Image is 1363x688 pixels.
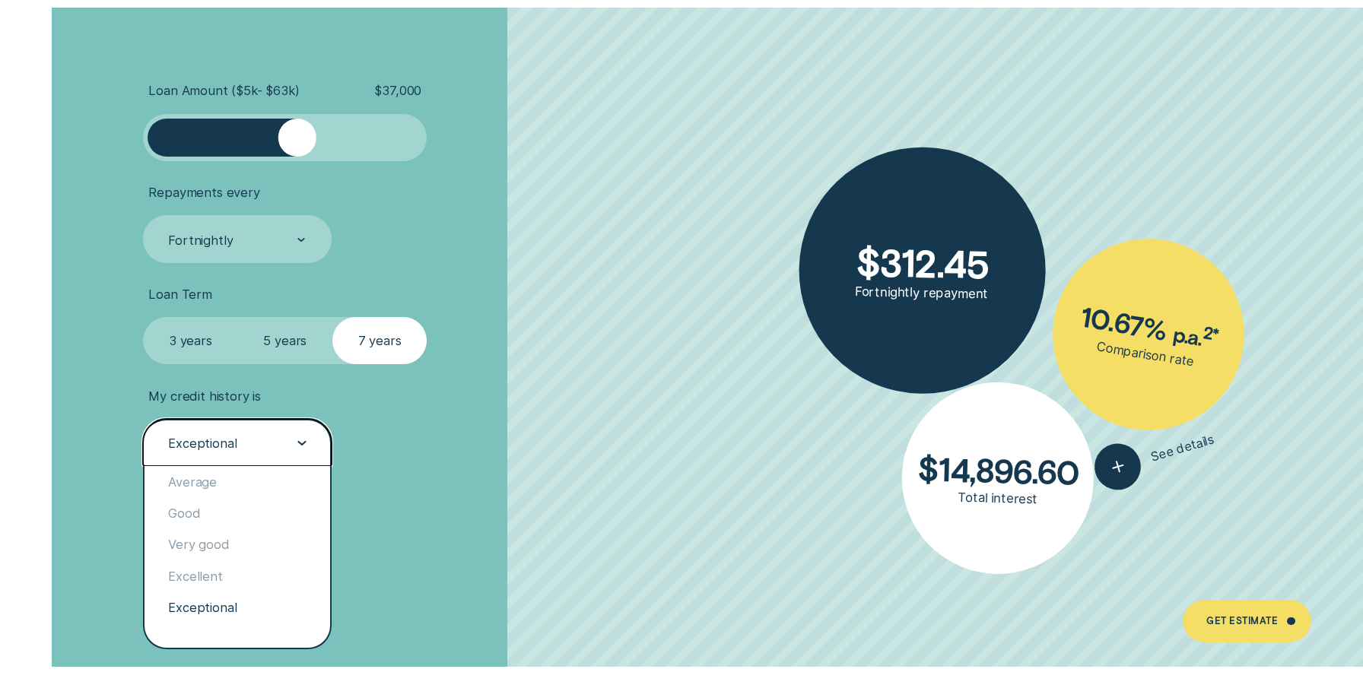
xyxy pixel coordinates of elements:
div: Good [145,498,330,529]
span: Loan Amount ( $5k - $63k ) [148,83,299,99]
label: 5 years [238,317,332,364]
button: See details [1089,417,1219,496]
div: Excellent [145,561,330,592]
span: $ 37,000 [374,83,421,99]
div: Exceptional [168,436,237,452]
span: Repayments every [148,185,259,201]
div: Exceptional [145,592,330,623]
span: Loan Term [148,287,212,303]
div: Fortnightly [168,232,233,248]
div: Very good [145,529,330,560]
label: 7 years [332,317,427,364]
a: Get Estimate [1183,600,1311,642]
span: See details [1149,431,1215,464]
span: My credit history is [148,388,261,404]
div: Average [145,466,330,497]
label: 3 years [143,317,237,364]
